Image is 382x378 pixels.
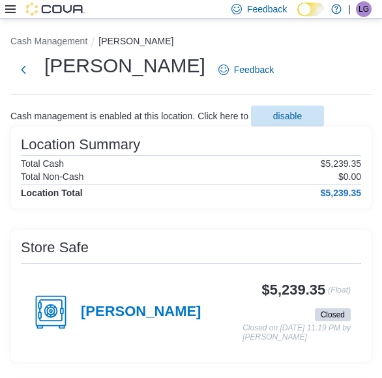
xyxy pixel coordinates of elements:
nav: An example of EuiBreadcrumbs [10,35,372,50]
p: $0.00 [338,171,361,182]
p: $5,239.35 [321,158,361,169]
button: Next [10,57,37,83]
img: Cova [26,3,85,16]
h4: Location Total [21,188,83,198]
h6: Total Cash [21,158,64,169]
span: Closed [321,309,345,321]
p: (Float) [328,282,351,306]
span: LG [359,1,369,17]
h4: $5,239.35 [321,188,361,198]
span: Feedback [234,63,274,76]
h3: Location Summary [21,137,140,153]
h4: [PERSON_NAME] [81,304,201,321]
h3: Store Safe [21,240,89,255]
h1: [PERSON_NAME] [44,53,205,79]
p: Cash management is enabled at this location. Click here to [10,111,248,121]
h3: $5,239.35 [262,282,326,298]
a: Feedback [213,57,279,83]
input: Dark Mode [297,3,325,16]
div: Logan Gardner [356,1,372,17]
button: disable [251,106,324,126]
h6: Total Non-Cash [21,171,84,182]
button: Cash Management [10,36,87,46]
span: Feedback [247,3,287,16]
button: [PERSON_NAME] [98,36,173,46]
span: disable [273,109,302,123]
p: Closed on [DATE] 11:19 PM by [PERSON_NAME] [242,324,351,342]
span: Closed [315,308,351,321]
p: | [348,1,351,17]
